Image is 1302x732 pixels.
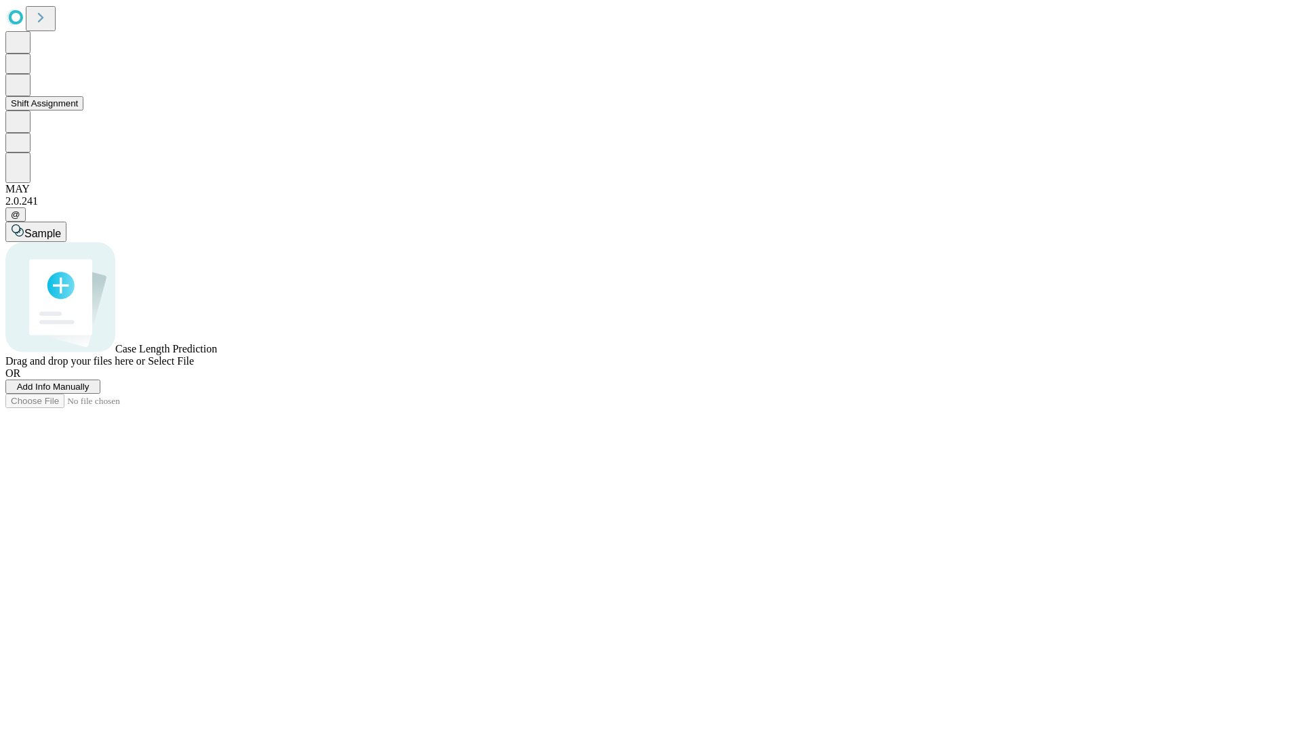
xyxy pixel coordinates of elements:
[148,355,194,367] span: Select File
[5,222,66,242] button: Sample
[5,195,1297,207] div: 2.0.241
[11,209,20,220] span: @
[5,183,1297,195] div: MAY
[17,382,90,392] span: Add Info Manually
[5,207,26,222] button: @
[5,367,20,379] span: OR
[5,380,100,394] button: Add Info Manually
[5,355,145,367] span: Drag and drop your files here or
[5,96,83,110] button: Shift Assignment
[115,343,217,354] span: Case Length Prediction
[24,228,61,239] span: Sample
